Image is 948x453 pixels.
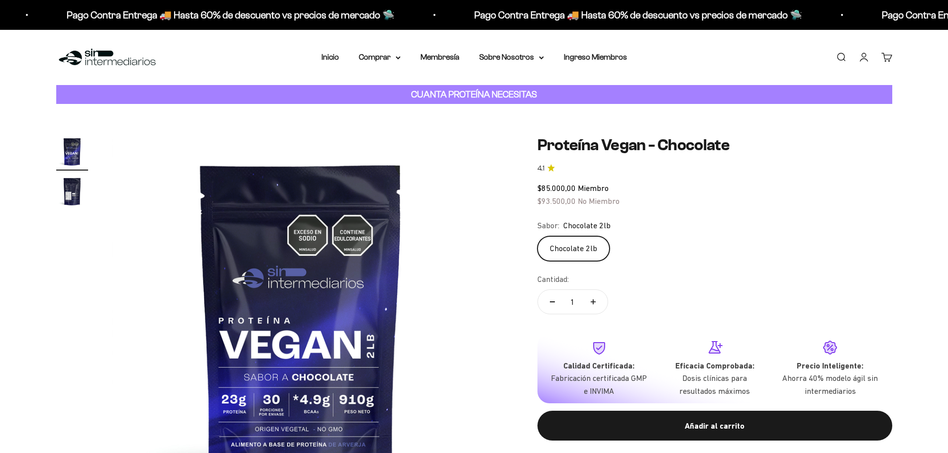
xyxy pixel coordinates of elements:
a: 4.14.1 de 5.0 estrellas [537,163,892,174]
button: Añadir al carrito [537,411,892,441]
span: Miembro [578,183,609,192]
summary: Comprar [359,51,401,64]
span: 4.1 [537,163,544,174]
p: Dosis clínicas para resultados máximos [665,372,764,397]
button: Reducir cantidad [538,290,567,314]
p: Pago Contra Entrega 🚚 Hasta 60% de descuento vs precios de mercado 🛸 [65,7,393,23]
img: Proteína Vegan - Chocolate [56,136,88,168]
a: Ingreso Miembros [564,53,627,61]
label: Cantidad: [537,273,569,286]
p: Ahorra 40% modelo ágil sin intermediarios [780,372,880,397]
summary: Sobre Nosotros [479,51,544,64]
p: Fabricación certificada GMP e INVIMA [549,372,649,397]
span: No Miembro [578,196,620,205]
span: Chocolate 2lb [563,219,611,232]
a: Membresía [421,53,459,61]
span: $85.000,00 [537,183,576,192]
button: Ir al artículo 2 [56,176,88,210]
p: Pago Contra Entrega 🚚 Hasta 60% de descuento vs precios de mercado 🛸 [472,7,800,23]
img: Proteína Vegan - Chocolate [56,176,88,207]
strong: CUANTA PROTEÍNA NECESITAS [411,89,537,99]
div: Añadir al carrito [557,420,872,433]
legend: Sabor: [537,219,559,232]
button: Ir al artículo 1 [56,136,88,171]
strong: Eficacia Comprobada: [675,361,754,370]
h1: Proteína Vegan - Chocolate [537,136,892,155]
strong: Calidad Certificada: [563,361,634,370]
a: Inicio [321,53,339,61]
button: Aumentar cantidad [579,290,608,314]
span: $93.500,00 [537,196,576,205]
strong: Precio Inteligente: [797,361,863,370]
